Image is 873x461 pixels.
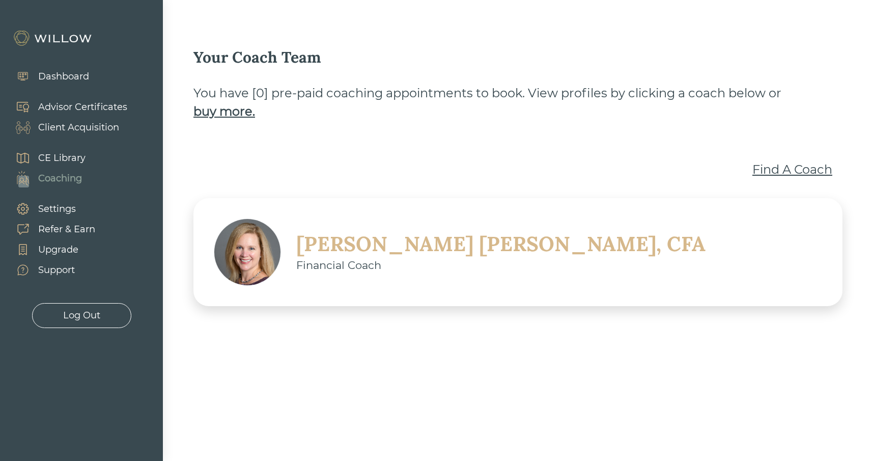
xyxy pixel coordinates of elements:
a: Coaching [5,168,86,188]
a: Settings [5,199,95,219]
a: Dashboard [5,66,89,87]
div: Refer & Earn [38,223,95,236]
img: Willow [13,30,94,46]
div: Client Acquisition [38,121,119,134]
a: Refer & Earn [5,219,95,239]
div: Upgrade [38,243,78,257]
div: [PERSON_NAME] [PERSON_NAME], CFA [296,231,706,257]
b: buy more. [193,104,255,119]
div: Settings [38,202,76,216]
div: Support [38,263,75,277]
div: Advisor Certificates [38,100,127,114]
a: Advisor Certificates [5,97,127,117]
div: Your Coach Team [193,46,842,69]
div: Dashboard [38,70,89,84]
a: Find A Coach [752,160,832,179]
a: CE Library [5,148,86,168]
a: Client Acquisition [5,117,127,138]
a: Upgrade [5,239,95,260]
div: Coaching [38,172,82,185]
div: Log Out [63,309,100,322]
a: [PERSON_NAME] [PERSON_NAME], CFAFinancial Coach [214,219,706,286]
div: Financial Coach [296,257,706,274]
div: CE Library [38,151,86,165]
div: You have [ 0 ] pre-paid coaching appointments to book. View profiles by clicking a coach below or [193,84,842,121]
